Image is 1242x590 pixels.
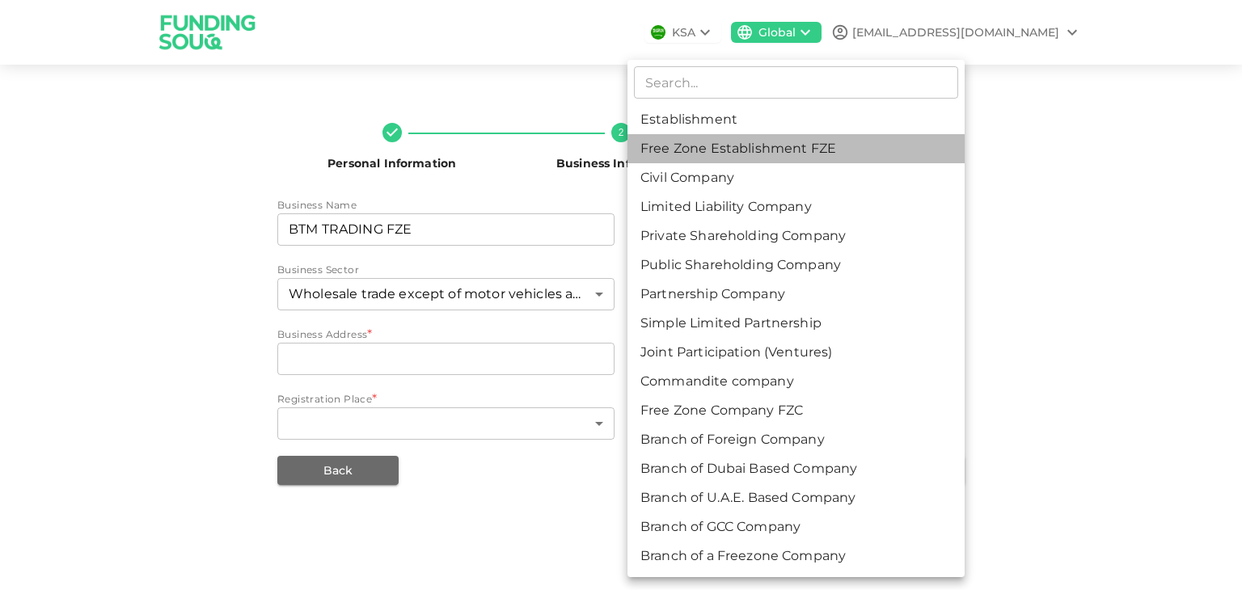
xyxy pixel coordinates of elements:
li: Branch of GCC Company [627,512,965,542]
li: Limited Liability Company [627,192,965,221]
li: Private Shareholding Company [627,221,965,251]
li: Simple Limited Partnership [627,309,965,338]
input: Search... [634,66,958,99]
li: Branch of Foreign Company [627,425,965,454]
li: Branch of U.A.E. Based Company [627,483,965,512]
li: Partnership Company [627,280,965,309]
li: Free Zone Company FZC [627,396,965,425]
li: Free Zone Establishment FZE [627,134,965,163]
li: Branch of Dubai Based Company [627,454,965,483]
li: Establishment [627,105,965,134]
li: Civil Company [627,163,965,192]
li: Branch of a Freezone Company [627,542,965,571]
li: Public Shareholding Company [627,251,965,280]
li: Commandite company [627,367,965,396]
li: Joint Participation (Ventures) [627,338,965,367]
